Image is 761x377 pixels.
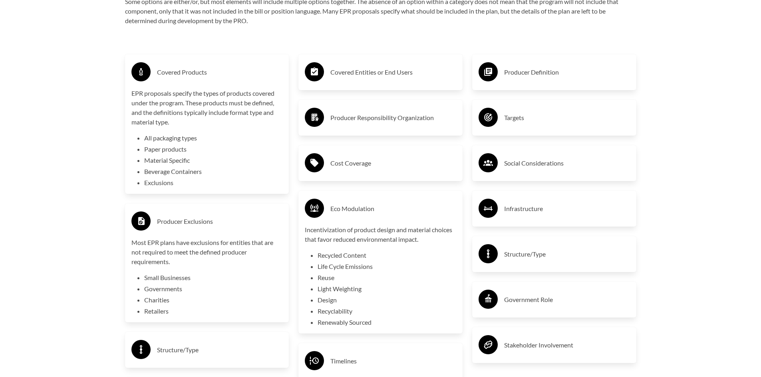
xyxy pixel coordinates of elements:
h3: Stakeholder Involvement [504,339,630,351]
h3: Government Role [504,293,630,306]
h3: Covered Products [157,66,283,79]
p: EPR proposals specify the types of products covered under the program. These products must be def... [131,89,283,127]
h3: Cost Coverage [330,157,456,170]
li: Material Specific [144,156,283,165]
li: Renewably Sourced [318,318,456,327]
li: Life Cycle Emissions [318,262,456,271]
li: Recyclability [318,306,456,316]
li: Governments [144,284,283,294]
li: Paper products [144,144,283,154]
li: Design [318,295,456,305]
p: Most EPR plans have exclusions for entities that are not required to meet the defined producer re... [131,238,283,266]
li: Small Businesses [144,273,283,282]
h3: Producer Definition [504,66,630,79]
li: Exclusions [144,178,283,188]
li: Reuse [318,273,456,282]
h3: Timelines [330,355,456,367]
p: Incentivization of product design and material choices that favor reduced environmental impact. [305,225,456,244]
li: Charities [144,295,283,305]
h3: Infrastructure [504,202,630,215]
li: All packaging types [144,133,283,143]
h3: Structure/Type [157,343,283,356]
h3: Producer Responsibility Organization [330,111,456,124]
h3: Covered Entities or End Users [330,66,456,79]
h3: Structure/Type [504,248,630,261]
h3: Eco Modulation [330,202,456,215]
li: Light Weighting [318,284,456,294]
h3: Social Considerations [504,157,630,170]
li: Retailers [144,306,283,316]
h3: Targets [504,111,630,124]
li: Beverage Containers [144,167,283,176]
h3: Producer Exclusions [157,215,283,228]
li: Recycled Content [318,251,456,260]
